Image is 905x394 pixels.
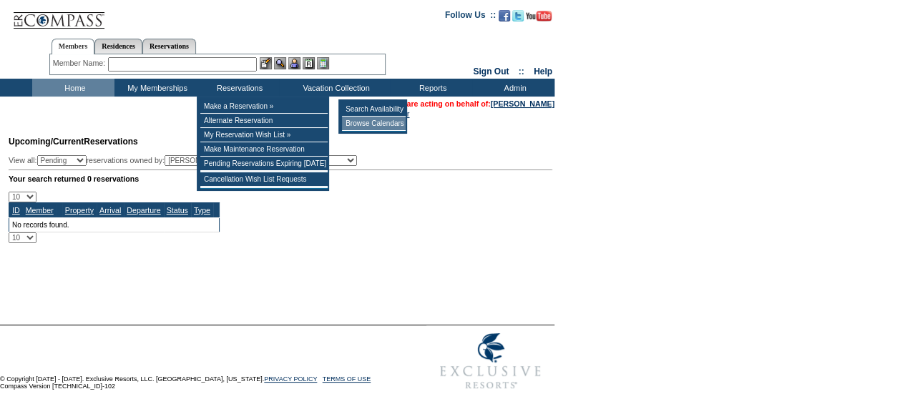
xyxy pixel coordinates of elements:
td: My Reservation Wish List » [200,128,328,142]
a: Status [167,206,188,215]
td: Search Availability [342,102,406,117]
img: b_edit.gif [260,57,272,69]
td: Cancellation Wish List Requests [200,172,328,187]
td: Vacation Collection [279,79,390,97]
img: View [274,57,286,69]
a: Arrival [99,206,121,215]
a: Residences [94,39,142,54]
a: Become our fan on Facebook [499,14,510,23]
td: Admin [472,79,554,97]
span: :: [519,67,524,77]
a: ID [12,206,20,215]
td: No records found. [9,217,220,232]
td: Reports [390,79,472,97]
a: Follow us on Twitter [512,14,524,23]
img: b_calculator.gif [317,57,329,69]
img: Subscribe to our YouTube Channel [526,11,552,21]
img: Reservations [303,57,315,69]
a: PRIVACY POLICY [264,375,317,383]
a: Departure [127,206,160,215]
a: Help [534,67,552,77]
td: Make a Reservation » [200,99,328,114]
td: Reservations [197,79,279,97]
td: Follow Us :: [445,9,496,26]
div: View all: reservations owned by: [9,155,363,166]
a: Sign Out [473,67,509,77]
td: Home [32,79,114,97]
td: Pending Reservations Expiring [DATE] [200,157,328,171]
span: You are acting on behalf of: [391,99,554,108]
a: Subscribe to our YouTube Channel [526,14,552,23]
a: [PERSON_NAME] [491,99,554,108]
div: Your search returned 0 reservations [9,174,552,183]
a: Members [52,39,95,54]
img: Impersonate [288,57,300,69]
span: Upcoming/Current [9,137,84,147]
a: Member [26,206,54,215]
img: Become our fan on Facebook [499,10,510,21]
span: Reservations [9,137,138,147]
td: My Memberships [114,79,197,97]
td: Alternate Reservation [200,114,328,128]
a: Type [194,206,210,215]
a: Reservations [142,39,196,54]
a: Property [65,206,94,215]
td: Make Maintenance Reservation [200,142,328,157]
td: Browse Calendars [342,117,406,131]
img: Follow us on Twitter [512,10,524,21]
a: TERMS OF USE [323,375,371,383]
div: Member Name: [53,57,108,69]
